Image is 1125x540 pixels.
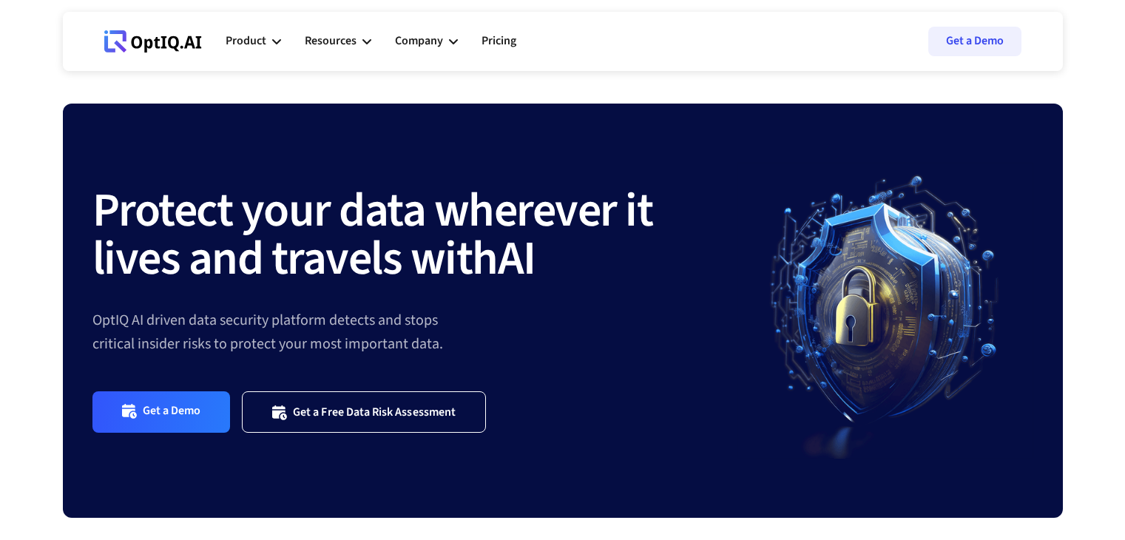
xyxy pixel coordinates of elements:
[395,19,458,64] div: Company
[226,19,281,64] div: Product
[498,225,536,293] strong: AI
[305,31,357,51] div: Resources
[143,403,201,420] div: Get a Demo
[226,31,266,51] div: Product
[104,19,202,64] a: Webflow Homepage
[104,52,105,53] div: Webflow Homepage
[928,27,1021,56] a: Get a Demo
[305,19,371,64] div: Resources
[395,31,443,51] div: Company
[482,19,516,64] a: Pricing
[242,391,486,432] a: Get a Free Data Risk Assessment
[92,177,653,293] strong: Protect your data wherever it lives and travels with
[293,405,456,419] div: Get a Free Data Risk Assessment
[92,391,231,432] a: Get a Demo
[92,308,737,356] div: OptIQ AI driven data security platform detects and stops critical insider risks to protect your m...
